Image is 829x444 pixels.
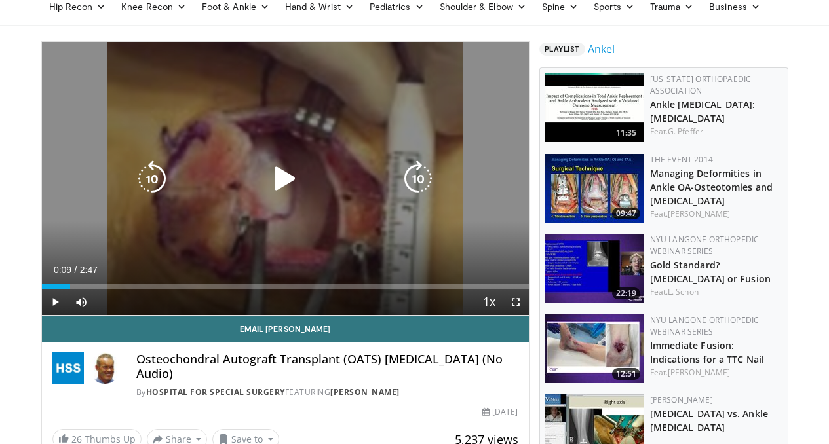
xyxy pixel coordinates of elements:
[650,167,773,207] a: Managing Deformities in Ankle OA-Osteotomies and [MEDICAL_DATA]
[75,265,77,275] span: /
[612,208,640,219] span: 09:47
[146,386,285,398] a: Hospital for Special Surgery
[545,234,644,303] a: 22:19
[42,42,529,316] video-js: Video Player
[668,286,699,297] a: L. Schon
[650,259,771,285] a: Gold Standard? [MEDICAL_DATA] or Fusion
[476,289,503,315] button: Playback Rate
[503,289,529,315] button: Fullscreen
[612,368,640,380] span: 12:51
[136,386,518,398] div: By FEATURING
[650,73,752,96] a: [US_STATE] Orthopaedic Association
[539,43,585,56] span: Playlist
[545,73,644,142] a: 11:35
[650,286,782,298] div: Feat.
[588,41,615,57] a: Ankel
[668,208,730,219] a: [PERSON_NAME]
[650,339,765,365] a: Immediate Fusion: Indications for a TTC Nail
[68,289,94,315] button: Mute
[136,352,518,380] h4: Osteochondral Autograft Transplant (OATS) [MEDICAL_DATA] (No Audio)
[545,154,644,223] img: 307fdc57-1757-408c-b667-f163da2f87b5.150x105_q85_crop-smart_upscale.jpg
[545,73,644,142] img: 7b72fd4d-36c6-4266-a36f-ccfcfcca1ad1.150x105_q85_crop-smart_upscale.jpg
[650,394,713,405] a: [PERSON_NAME]
[650,98,756,124] a: Ankle [MEDICAL_DATA]: [MEDICAL_DATA]
[42,316,529,342] a: Email [PERSON_NAME]
[89,352,121,384] img: Avatar
[42,289,68,315] button: Play
[650,234,760,257] a: NYU Langone Orthopedic Webinar Series
[650,367,782,379] div: Feat.
[650,126,782,138] div: Feat.
[650,407,768,434] a: [MEDICAL_DATA] vs. Ankle [MEDICAL_DATA]
[612,287,640,299] span: 22:19
[54,265,71,275] span: 0:09
[545,314,644,383] a: 12:51
[545,154,644,223] a: 09:47
[42,284,529,289] div: Progress Bar
[80,265,98,275] span: 2:47
[612,127,640,139] span: 11:35
[650,154,713,165] a: The Event 2014
[650,314,760,337] a: NYU Langone Orthopedic Webinar Series
[545,314,644,383] img: 9c5888c1-523b-4295-95da-bc2ca647238e.150x105_q85_crop-smart_upscale.jpg
[482,406,518,418] div: [DATE]
[668,367,730,378] a: [PERSON_NAME]
[330,386,400,398] a: [PERSON_NAME]
[52,352,84,384] img: Hospital for Special Surgery
[668,126,703,137] a: G. Pfeffer
[545,234,644,303] img: 5ccfa5a5-7678-485a-b936-f76f3d1aba6a.150x105_q85_crop-smart_upscale.jpg
[650,208,782,220] div: Feat.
